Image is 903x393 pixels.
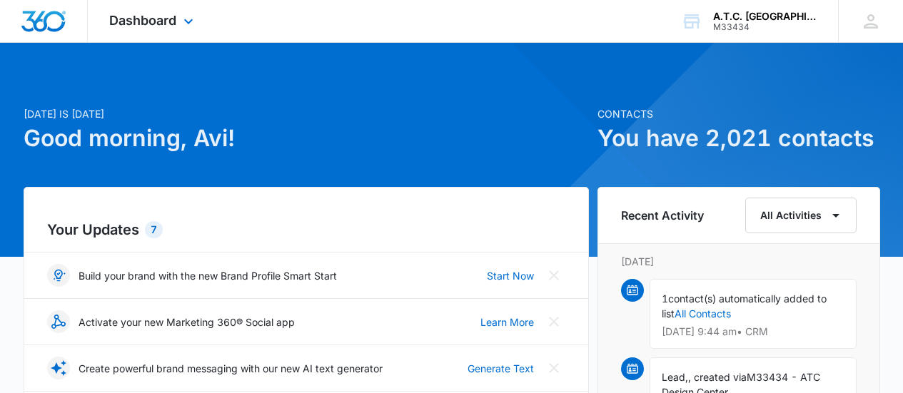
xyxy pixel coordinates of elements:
[24,121,589,155] h1: Good morning, Avi!
[675,307,731,320] a: All Contacts
[145,221,163,238] div: 7
[24,106,589,121] p: [DATE] is [DATE]
[543,310,565,333] button: Close
[621,207,704,224] h6: Recent Activity
[480,315,534,330] a: Learn More
[468,361,534,376] a: Generate Text
[688,371,747,383] span: , created via
[543,264,565,287] button: Close
[79,268,337,283] p: Build your brand with the new Brand Profile Smart Start
[713,11,817,22] div: account name
[745,198,857,233] button: All Activities
[79,315,295,330] p: Activate your new Marketing 360® Social app
[713,22,817,32] div: account id
[662,292,827,320] span: contact(s) automatically added to list
[597,121,880,155] h1: You have 2,021 contacts
[621,254,857,269] p: [DATE]
[662,292,668,305] span: 1
[662,327,844,337] p: [DATE] 9:44 am • CRM
[487,268,534,283] a: Start Now
[543,357,565,379] button: Close
[662,371,688,383] span: Lead,
[79,361,383,376] p: Create powerful brand messaging with our new AI text generator
[47,219,565,240] h2: Your Updates
[597,106,880,121] p: Contacts
[109,13,176,28] span: Dashboard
